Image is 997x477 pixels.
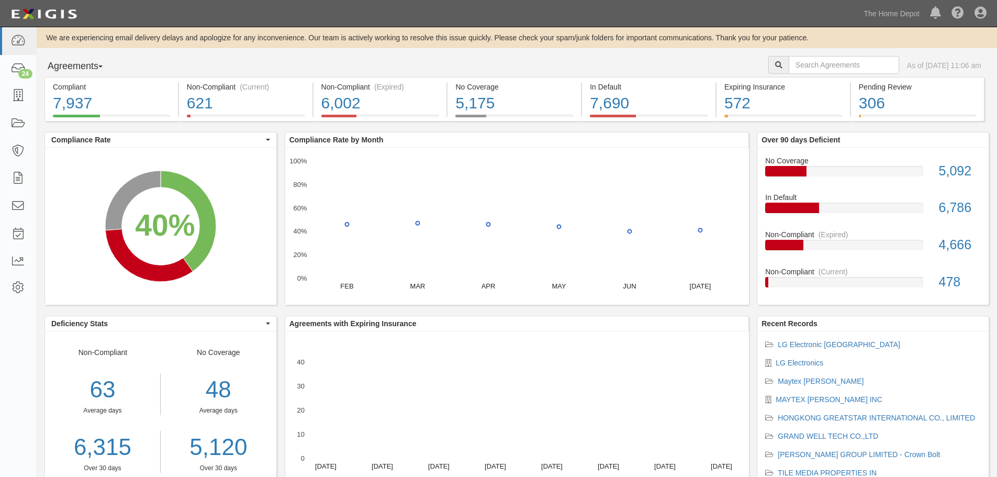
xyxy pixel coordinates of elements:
a: GRAND WELL TECH CO.,LTD [778,432,878,440]
text: 30 [297,382,304,390]
a: Expiring Insurance572 [716,115,850,123]
button: Agreements [44,56,123,77]
div: Non-Compliant [757,229,989,240]
i: Help Center - Complianz [951,7,964,20]
div: 7,690 [590,92,708,115]
text: [DATE] [428,462,450,470]
a: Compliant7,937 [44,115,178,123]
svg: A chart. [285,148,749,305]
img: logo-5460c22ac91f19d4615b14bd174203de0afe785f0fc80cf4dbbc73dc1793850b.png [8,5,80,24]
div: (Current) [819,267,848,277]
a: 5,120 [169,431,268,464]
div: In Default [590,82,708,92]
span: Deficiency Stats [51,318,263,329]
text: APR [481,282,495,290]
a: In Default7,690 [582,115,715,123]
button: Compliance Rate [45,132,276,147]
b: Recent Records [761,319,817,328]
text: [DATE] [315,462,337,470]
div: In Default [757,192,989,203]
div: Average days [45,406,160,415]
div: Pending Review [859,82,976,92]
text: MAY [552,282,566,290]
div: Over 30 days [169,464,268,473]
div: 24 [18,69,32,79]
div: Non-Compliant [757,267,989,277]
div: (Expired) [819,229,848,240]
div: 5,175 [455,92,573,115]
a: [PERSON_NAME] GROUP LIMITED - Crown Bolt [778,450,940,459]
a: Maytex [PERSON_NAME] [778,377,864,385]
text: 80% [293,181,307,188]
div: 478 [931,273,989,292]
text: 100% [289,157,307,165]
text: MAR [410,282,425,290]
text: 20 [297,406,304,414]
a: No Coverage5,175 [447,115,581,123]
div: 48 [169,373,268,406]
div: Non-Compliant [45,347,161,473]
text: 20% [293,251,307,259]
text: 60% [293,204,307,212]
div: No Coverage [455,82,573,92]
div: No Coverage [757,156,989,166]
div: (Expired) [374,82,404,92]
a: HONGKONG GREATSTAR INTERNATIONAL CO., LIMITED [778,414,975,422]
text: JUN [623,282,636,290]
a: Non-Compliant(Current)478 [765,267,981,296]
div: Expiring Insurance [724,82,842,92]
text: [DATE] [598,462,619,470]
svg: A chart. [45,148,276,305]
b: Compliance Rate by Month [289,136,384,144]
div: 63 [45,373,160,406]
button: Deficiency Stats [45,316,276,331]
div: 7,937 [53,92,170,115]
input: Search Agreements [789,56,899,74]
a: Non-Compliant(Current)621 [179,115,312,123]
div: 572 [724,92,842,115]
a: MAYTEX [PERSON_NAME] INC [776,395,882,404]
a: Pending Review306 [851,115,984,123]
div: Non-Compliant (Expired) [321,82,439,92]
a: Non-Compliant(Expired)6,002 [313,115,447,123]
div: 6,786 [931,198,989,217]
div: As of [DATE] 11:06 am [907,60,981,71]
div: Over 30 days [45,464,160,473]
a: TILE MEDIA PROPERTIES IN [778,469,877,477]
text: 0% [297,274,307,282]
div: 4,666 [931,236,989,254]
b: Agreements with Expiring Insurance [289,319,417,328]
text: [DATE] [372,462,393,470]
text: [DATE] [541,462,563,470]
div: We are experiencing email delivery delays and apologize for any inconvenience. Our team is active... [37,32,997,43]
div: 40% [135,204,195,247]
text: 40 [297,358,304,366]
div: No Coverage [161,347,276,473]
text: 40% [293,227,307,235]
a: In Default6,786 [765,192,981,229]
div: 6,002 [321,92,439,115]
div: Compliant [53,82,170,92]
text: FEB [340,282,353,290]
div: Average days [169,406,268,415]
a: No Coverage5,092 [765,156,981,193]
a: Non-Compliant(Expired)4,666 [765,229,981,267]
div: 5,092 [931,162,989,181]
div: (Current) [240,82,269,92]
text: [DATE] [485,462,506,470]
a: 6,315 [45,431,160,464]
text: 10 [297,430,304,438]
a: The Home Depot [858,3,925,24]
b: Over 90 days Deficient [761,136,840,144]
text: [DATE] [654,462,676,470]
text: 0 [301,454,305,462]
a: LG Electronics [776,359,823,367]
text: [DATE] [689,282,711,290]
div: 306 [859,92,976,115]
a: LG Electronic [GEOGRAPHIC_DATA] [778,340,900,349]
text: [DATE] [711,462,732,470]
